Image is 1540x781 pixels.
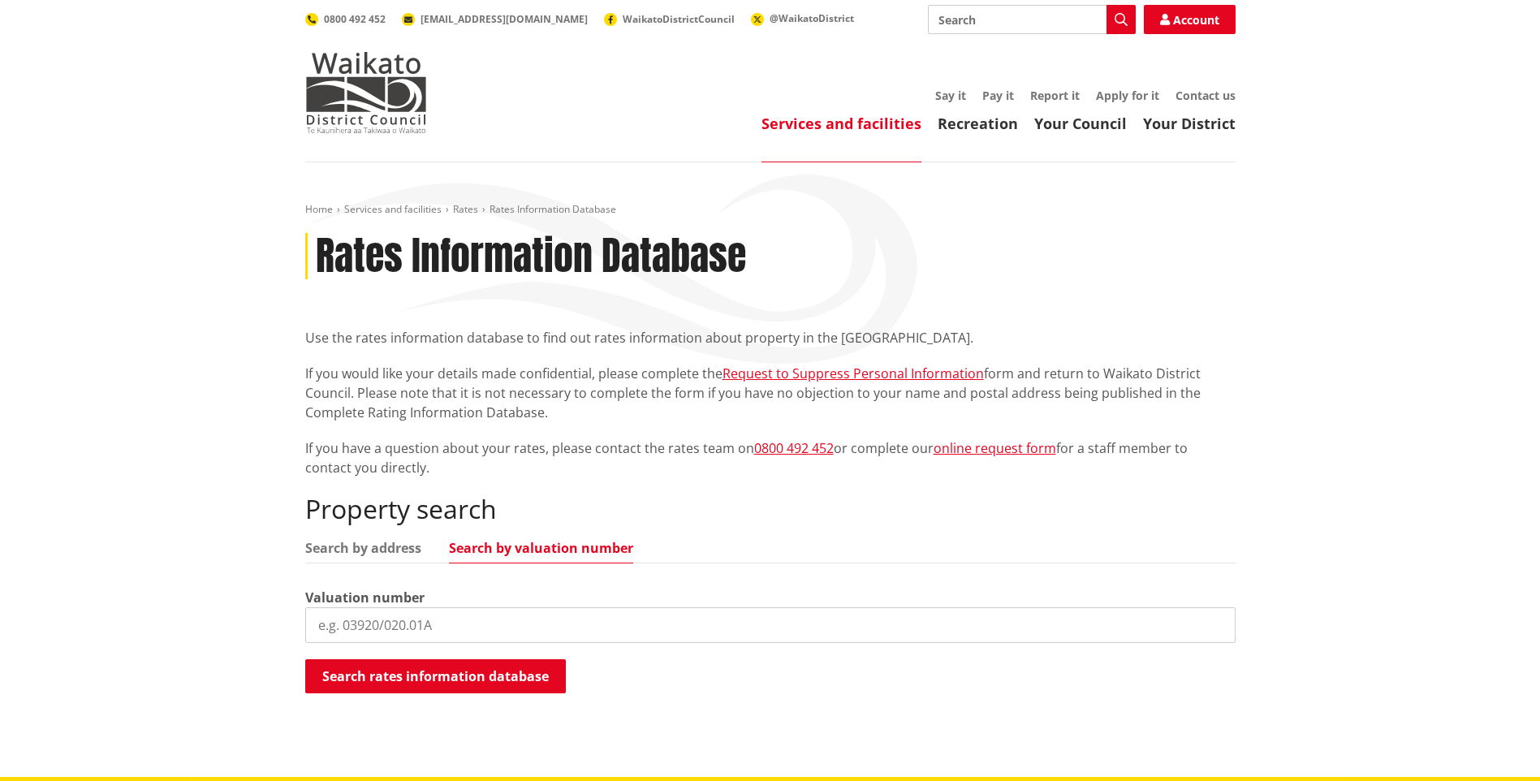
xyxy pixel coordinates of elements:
nav: breadcrumb [305,203,1236,217]
a: Report it [1030,88,1080,103]
p: Use the rates information database to find out rates information about property in the [GEOGRAPHI... [305,328,1236,347]
a: Contact us [1175,88,1236,103]
a: WaikatoDistrictCouncil [604,12,735,26]
span: 0800 492 452 [324,12,386,26]
a: @WaikatoDistrict [751,11,854,25]
a: Rates [453,202,478,216]
label: Valuation number [305,588,425,607]
span: [EMAIL_ADDRESS][DOMAIN_NAME] [421,12,588,26]
a: Request to Suppress Personal Information [723,365,984,382]
img: Waikato District Council - Te Kaunihera aa Takiwaa o Waikato [305,52,427,133]
a: 0800 492 452 [754,439,834,457]
a: Services and facilities [761,114,921,133]
a: Say it [935,88,966,103]
a: Recreation [938,114,1018,133]
a: Your Council [1034,114,1127,133]
iframe: Messenger Launcher [1465,713,1524,771]
p: If you would like your details made confidential, please complete the form and return to Waikato ... [305,364,1236,422]
a: Account [1144,5,1236,34]
h1: Rates Information Database [316,233,746,280]
a: Pay it [982,88,1014,103]
a: online request form [934,439,1056,457]
a: Apply for it [1096,88,1159,103]
span: @WaikatoDistrict [770,11,854,25]
a: 0800 492 452 [305,12,386,26]
h2: Property search [305,494,1236,524]
a: Your District [1143,114,1236,133]
input: e.g. 03920/020.01A [305,607,1236,643]
input: Search input [928,5,1136,34]
a: Search by address [305,542,421,554]
p: If you have a question about your rates, please contact the rates team on or complete our for a s... [305,438,1236,477]
span: Rates Information Database [490,202,616,216]
a: Services and facilities [344,202,442,216]
a: Home [305,202,333,216]
span: WaikatoDistrictCouncil [623,12,735,26]
a: [EMAIL_ADDRESS][DOMAIN_NAME] [402,12,588,26]
button: Search rates information database [305,659,566,693]
a: Search by valuation number [449,542,633,554]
